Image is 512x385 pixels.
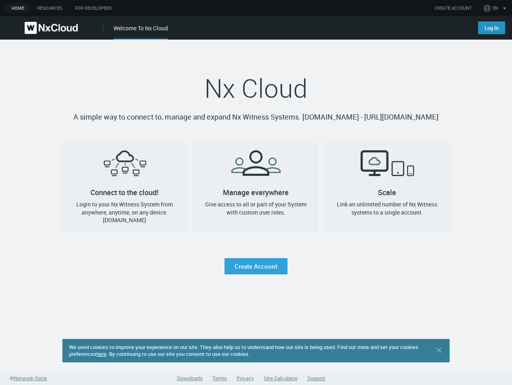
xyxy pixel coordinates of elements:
[307,374,325,382] a: Support
[25,22,78,34] img: Nx Cloud logo
[5,3,31,13] a: home
[493,5,498,12] span: EN
[478,21,505,34] a: Log In
[107,350,250,358] span: . By continuing to use our site you consent to use our cookies.
[63,112,450,123] p: A simple way to connect to, manage and expand Nx Witness Systems. [DOMAIN_NAME] - [URL][DOMAIN_NAME]
[69,343,418,358] span: We used cookies to improve your experience on our site. They also help us to understand how our s...
[225,258,287,274] a: Create Account
[264,374,298,382] a: Site Calculator
[325,142,449,232] a: ScaleLink an unlimited number of Nx Witness systems to a single account.
[200,200,312,216] h4: Give access to all or part of your System with custom user roles.
[97,350,107,358] a: here
[69,200,181,224] h4: Login to your Nx Witness System from anywhere, anytime, on any device. [DOMAIN_NAME]
[63,142,187,192] h2: Connect to the cloud!
[193,142,318,192] h2: Manage everywhere
[325,142,449,192] h2: Scale
[113,24,168,40] div: Welcome To Nx Cloud
[193,142,318,232] a: Manage everywhereGive access to all or part of your System with custom user roles.
[434,5,472,12] a: CREATE ACCOUNT
[331,200,443,216] h4: Link an unlimited number of Nx Witness systems to a single account.
[14,374,47,382] span: Network Optix
[212,374,227,382] a: Terms
[31,3,69,13] a: Resources
[10,374,47,383] a: ©Network Optix
[63,142,187,232] a: Connect to the cloud!Login to your Nx Witness System from anywhere, anytime, on any device. [DOMA...
[237,374,254,382] a: Privacy
[482,2,510,15] button: EN
[177,374,203,382] a: Downloads
[69,3,118,13] a: For Developers
[204,71,308,105] span: Nx Cloud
